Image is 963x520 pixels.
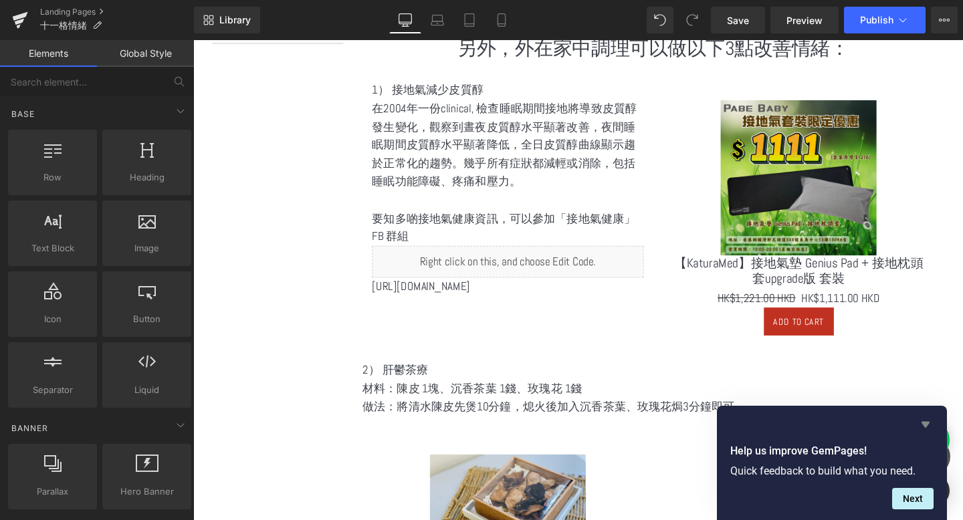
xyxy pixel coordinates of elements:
p: 要知多啲接地氣健康資訊，可以參加「接地氣健康」FB 群組 [188,178,473,217]
a: Global Style [97,40,194,67]
a: Mobile [486,7,518,33]
span: HK$1,111.00 HKD [639,263,722,279]
h2: Help us improve GemPages! [730,443,934,459]
button: Publish [844,7,926,33]
a: 【KaturaMed】接地氣墊 Genius Pad + 接地枕頭套upgrade版 套裝 [500,227,772,259]
a: Laptop [421,7,453,33]
a: Preview [770,7,839,33]
img: 【KaturaMed】接地氣墊 Genius Pad + 接地枕頭套upgrade版 套裝 [554,63,718,227]
span: Preview [786,13,823,27]
span: [URL][DOMAIN_NAME] [188,251,291,267]
span: Icon [12,312,93,326]
button: Hide survey [918,416,934,432]
span: Liquid [106,383,187,397]
span: Button [106,312,187,326]
a: Landing Pages [40,7,194,17]
span: Add To Cart [610,290,663,302]
p: 1） 接地氣減少皮質醇 [188,43,473,63]
span: Heading [106,170,187,184]
button: Undo [647,7,673,33]
span: Library [219,14,251,26]
a: New Library [194,7,260,33]
button: More [931,7,958,33]
span: Base [10,108,36,120]
span: Parallax [12,485,93,499]
button: Add To Cart [600,281,673,311]
span: Hero Banner [106,485,187,499]
p: 在2004年一份clinical, 檢查睡眠期間接地將導致皮質醇發生變化，觀察到晝夜皮質醇水平顯著改善，夜間睡眠期間皮質醇水平顯著降低，全日皮質醇曲線顯示趨於正常化的趨勢。幾乎所有症狀都減輕或消... [188,63,473,159]
span: HK$1,221.00 HKD [551,263,633,279]
p: Quick feedback to build what you need. [730,465,934,477]
a: Desktop [389,7,421,33]
p: 2） 肝鬱茶療 [178,338,789,357]
span: Publish [860,15,893,25]
button: Next question [892,488,934,509]
span: Image [106,241,187,255]
span: 十一格情緒 [40,20,87,31]
span: Separator [12,383,93,397]
span: Text Block [12,241,93,255]
a: Tablet [453,7,486,33]
p: 做法：將清水陳皮先煲10分鐘，熄火後加入沉香茶葉、玫瑰花焗3分鐘即可 [178,376,789,396]
span: Row [12,170,93,184]
button: Redo [679,7,706,33]
p: 材料：陳皮 1塊、沉香茶葉 1錢、玫瑰花 1錢 [178,357,789,376]
span: Banner [10,422,49,434]
div: Help us improve GemPages! [730,416,934,509]
span: Save [727,13,749,27]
